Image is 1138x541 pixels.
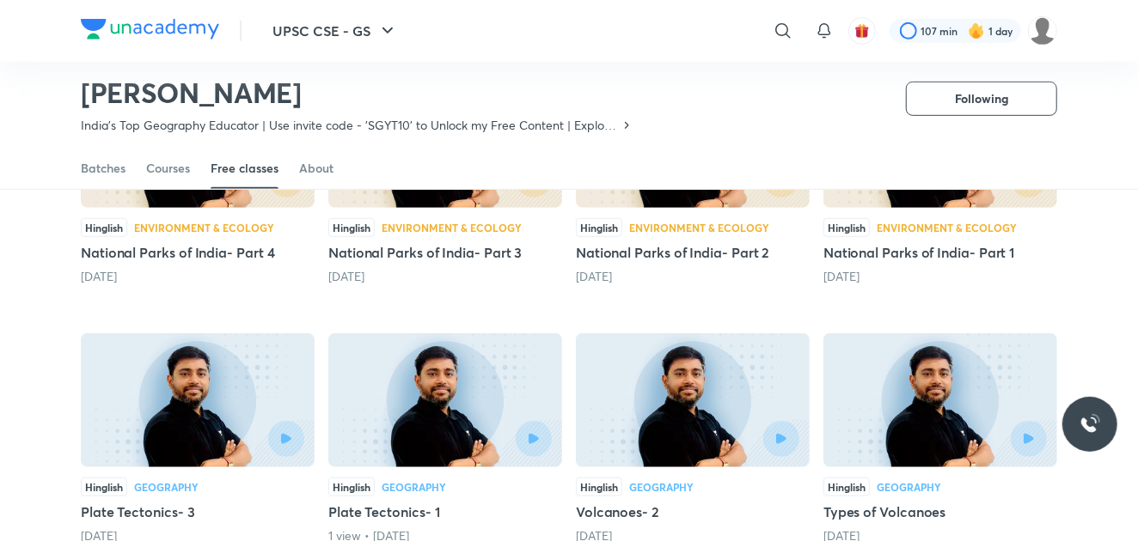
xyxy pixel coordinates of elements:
h2: [PERSON_NAME] [81,76,633,110]
img: Satyam Raj [1028,16,1057,46]
div: Courses [146,160,190,177]
h5: Volcanoes- 2 [576,501,810,522]
div: 22 days ago [81,268,315,285]
div: Geography [629,482,694,492]
div: 25 days ago [823,268,1057,285]
img: avatar [854,23,870,39]
button: UPSC CSE - GS [262,14,408,48]
span: Following [955,90,1008,107]
div: Environment & Ecology [382,222,522,233]
h5: National Parks of India- Part 1 [823,242,1057,263]
img: ttu [1080,414,1100,435]
h5: Plate Tectonics- 3 [81,501,315,522]
div: Hinglish [328,218,375,237]
a: About [299,148,333,189]
h5: National Parks of India- Part 2 [576,242,810,263]
div: Geography [134,482,199,492]
img: streak [968,22,985,40]
p: India's Top Geography Educator | Use invite code - 'SGYT10' to Unlock my Free Content | Explore t... [81,117,620,134]
div: Hinglish [81,477,127,496]
div: Hinglish [576,218,622,237]
img: Company Logo [81,19,219,40]
a: Batches [81,148,125,189]
h5: Types of Volcanoes [823,501,1057,522]
div: Environment & Ecology [877,222,1017,233]
div: Hinglish [81,218,127,237]
div: Hinglish [823,218,870,237]
div: Geography [877,482,941,492]
h5: National Parks of India- Part 3 [328,242,562,263]
div: Hinglish [823,477,870,496]
h5: Plate Tectonics- 1 [328,501,562,522]
button: Following [906,82,1057,116]
div: Free classes [211,160,278,177]
div: Hinglish [328,477,375,496]
div: About [299,160,333,177]
div: Geography [382,482,446,492]
div: Batches [81,160,125,177]
div: 23 days ago [328,268,562,285]
h5: National Parks of India- Part 4 [81,242,315,263]
a: Free classes [211,148,278,189]
button: avatar [848,17,876,45]
a: Company Logo [81,19,219,44]
div: Hinglish [576,477,622,496]
a: Courses [146,148,190,189]
div: 24 days ago [576,268,810,285]
div: Environment & Ecology [629,222,769,233]
div: Environment & Ecology [134,222,274,233]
